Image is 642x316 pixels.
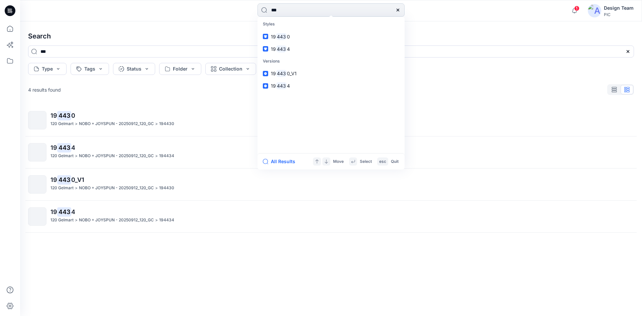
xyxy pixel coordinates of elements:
mark: 443 [57,111,71,120]
h4: Search [23,27,639,45]
span: 19 [271,34,276,39]
span: 4 [287,46,290,52]
span: 0_V1 [287,71,297,76]
p: 120 Gelmart [50,217,74,224]
mark: 443 [57,207,71,216]
p: > [75,217,78,224]
span: 4 [71,208,75,215]
button: Collection [205,63,256,75]
span: 19 [271,83,276,89]
span: 0 [71,112,75,119]
mark: 443 [276,33,287,40]
a: 194430120 Gelmart>NOBO + JOYSPUN - 20250912_120_GC>194430 [24,107,638,133]
a: 194430_V1 [259,67,403,80]
mark: 443 [57,143,71,152]
mark: 443 [276,82,287,90]
p: Versions [259,55,403,68]
p: NOBO + JOYSPUN - 20250912_120_GC [79,120,154,127]
span: 19 [50,176,57,183]
p: 120 Gelmart [50,120,74,127]
p: Select [360,158,372,165]
span: 19 [50,112,57,119]
p: > [75,152,78,160]
button: All Results [263,157,300,166]
span: 0 [287,34,290,39]
span: 19 [50,144,57,151]
p: > [155,120,158,127]
a: 194434 [259,43,403,55]
span: 4 [287,83,290,89]
span: 1 [574,6,579,11]
button: Type [28,63,67,75]
mark: 443 [276,45,287,53]
button: Status [113,63,155,75]
mark: 443 [57,175,71,184]
div: PIC [604,12,634,17]
a: 194434120 Gelmart>NOBO + JOYSPUN - 20250912_120_GC>194434 [24,203,638,230]
p: Quit [391,158,399,165]
span: 0_V1 [71,176,84,183]
p: NOBO + JOYSPUN - 20250912_120_GC [79,152,154,160]
p: > [155,152,158,160]
button: Folder [159,63,201,75]
span: 4 [71,144,75,151]
span: 19 [271,46,276,52]
span: 19 [50,208,57,215]
p: Styles [259,18,403,30]
p: 120 Gelmart [50,152,74,160]
a: 194430 [259,30,403,43]
p: 194434 [159,217,174,224]
div: Design Team [604,4,634,12]
p: > [75,185,78,192]
p: > [155,185,158,192]
span: 19 [271,71,276,76]
img: avatar [588,4,601,17]
p: 194430 [159,185,174,192]
mark: 443 [276,70,287,77]
a: 194430_V1120 Gelmart>NOBO + JOYSPUN - 20250912_120_GC>194430 [24,171,638,198]
p: 194434 [159,152,174,160]
p: NOBO + JOYSPUN - 20250912_120_GC [79,185,154,192]
a: 194434 [259,80,403,92]
p: Move [333,158,344,165]
p: 4 results found [28,86,61,93]
button: Tags [71,63,109,75]
p: > [155,217,158,224]
p: NOBO + JOYSPUN - 20250912_120_GC [79,217,154,224]
p: 194430 [159,120,174,127]
p: 120 Gelmart [50,185,74,192]
a: 194434120 Gelmart>NOBO + JOYSPUN - 20250912_120_GC>194434 [24,139,638,166]
p: > [75,120,78,127]
p: esc [379,158,386,165]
